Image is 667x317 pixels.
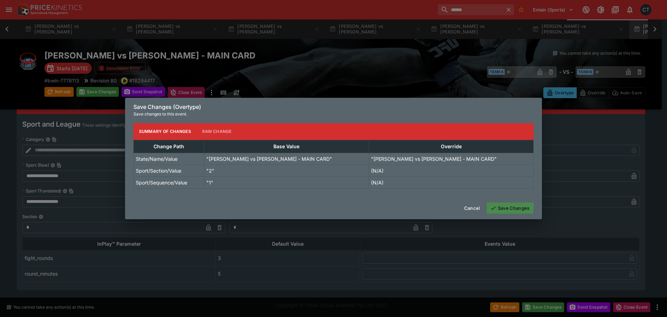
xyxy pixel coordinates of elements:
[197,123,237,140] button: Raw Change
[136,167,181,174] p: Sport/Section/Value
[133,111,534,118] p: Save changes to this event.
[369,140,534,153] th: Override
[204,165,369,176] td: "2"
[133,103,534,111] h6: Save Changes (Overtype)
[460,203,484,214] button: Cancel
[204,140,369,153] th: Base Value
[136,155,178,163] p: State/Name/Value
[133,123,197,140] button: Summary of Changes
[369,176,534,188] td: (N/A)
[204,176,369,188] td: "1"
[369,165,534,176] td: (N/A)
[369,153,534,165] td: "[PERSON_NAME] vs [PERSON_NAME] - MAIN CARD"
[134,140,204,153] th: Change Path
[487,203,534,214] button: Save Changes
[136,179,187,186] p: Sport/Sequence/Value
[204,153,369,165] td: "[PERSON_NAME] vs [PERSON_NAME] - MAIN CARD"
